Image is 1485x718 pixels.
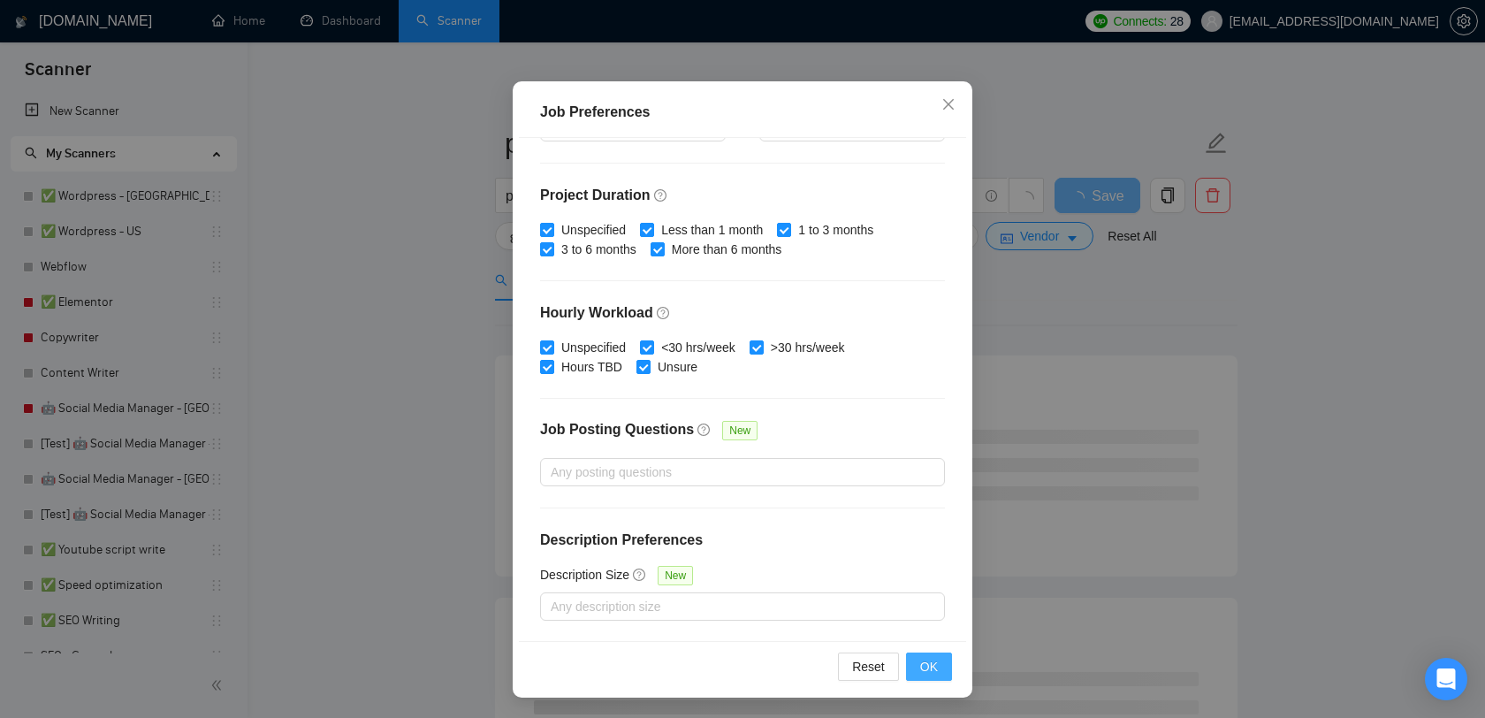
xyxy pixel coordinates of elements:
[633,568,647,582] span: question-circle
[726,113,759,163] div: -
[658,566,693,585] span: New
[540,565,629,584] h5: Description Size
[791,220,880,240] span: 1 to 3 months
[554,220,633,240] span: Unspecified
[654,188,668,202] span: question-circle
[654,220,770,240] span: Less than 1 month
[665,240,789,259] span: More than 6 months
[722,421,758,440] span: New
[540,419,694,440] h4: Job Posting Questions
[554,240,643,259] span: 3 to 6 months
[764,338,852,357] span: >30 hrs/week
[906,653,952,681] button: OK
[540,102,945,123] div: Job Preferences
[657,306,671,320] span: question-circle
[920,657,938,676] span: OK
[838,653,899,681] button: Reset
[540,302,945,324] h4: Hourly Workload
[697,423,712,437] span: question-circle
[941,97,956,111] span: close
[554,338,633,357] span: Unspecified
[540,185,945,206] h4: Project Duration
[925,81,972,129] button: Close
[1425,658,1467,700] div: Open Intercom Messenger
[852,657,885,676] span: Reset
[654,338,742,357] span: <30 hrs/week
[651,357,704,377] span: Unsure
[540,530,945,551] h4: Description Preferences
[554,357,629,377] span: Hours TBD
